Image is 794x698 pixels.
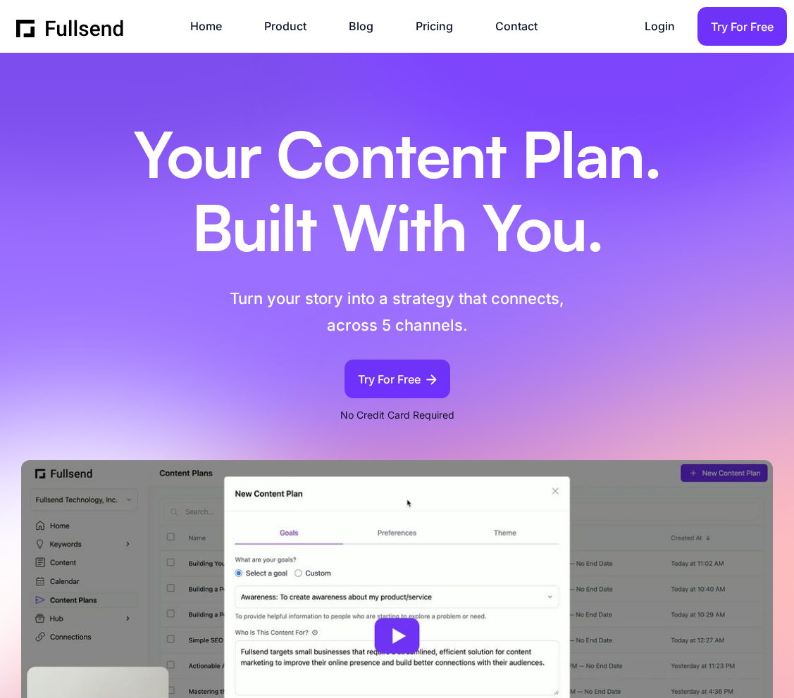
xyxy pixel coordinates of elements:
div: Try For Free [711,18,774,37]
a: Home [190,17,236,36]
a: Try For Free [697,7,787,46]
a: Try For Free [345,360,450,398]
a: home [16,16,125,37]
h1: Your Content Plan. Built With You. [98,123,697,269]
div: Try For Free [358,370,421,389]
a: Blog [349,17,387,36]
p: Turn your story into a strategy that connects, across 5 channels. [167,286,627,338]
a: Login [645,17,689,36]
a: Product [264,17,321,36]
a: Pricing [416,17,467,36]
a: Contact [495,17,552,36]
p: No Credit Card Required [340,407,454,424]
